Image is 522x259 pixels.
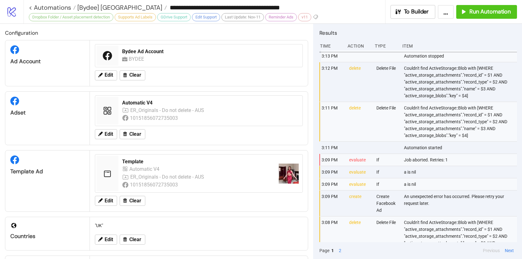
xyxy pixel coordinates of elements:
div: An unexpected error has occurred. Please retry your request later. [403,190,519,216]
div: Template Ad [10,168,85,175]
div: 3:09 PM [321,166,344,178]
div: 10151856072735003 [130,114,179,122]
div: Couldn't find ActiveStorage::Blob with [WHERE "active_storage_attachments"."record_id" = $1 AND "... [403,102,519,141]
span: Edit [105,198,113,204]
button: Previous [481,247,502,254]
div: Create Facebook Ad [376,190,399,216]
div: delete [349,102,372,141]
button: Edit [95,129,117,139]
div: 3:11 PM [321,142,344,154]
button: 2 [337,247,343,254]
div: evaluate [349,154,372,166]
h2: Configuration [5,29,308,37]
div: 3:09 PM [321,178,344,190]
div: Countries [10,233,85,240]
div: Automatic V4 [122,99,299,106]
span: Edit [105,72,113,78]
button: ... [438,5,454,19]
div: Bydee Ad Account [122,48,299,55]
div: Couldn't find ActiveStorage::Blob with [WHERE "active_storage_attachments"."record_id" = $1 AND "... [403,216,519,256]
span: To Builder [404,8,429,15]
button: Edit [95,70,117,80]
div: delete [349,216,372,256]
button: Clear [120,196,145,206]
span: Edit [105,131,113,137]
div: 3:09 PM [321,190,344,216]
div: a is nil [403,166,519,178]
div: Reminder Ads [265,13,297,21]
div: If [376,166,399,178]
div: v11 [298,13,311,21]
div: 3:09 PM [321,154,344,166]
button: Next [503,247,516,254]
div: Last Update: Nov-11 [221,13,264,21]
div: Type [374,40,397,52]
button: 1 [329,247,336,254]
div: Delete File [376,102,399,141]
span: Clear [129,198,141,204]
button: Run Automation [456,5,517,19]
div: Adset [10,109,85,116]
button: Clear [120,235,145,245]
div: Delete File [376,62,399,102]
span: Clear [129,237,141,242]
div: Time [319,40,343,52]
div: "UK" [92,220,305,231]
button: Edit [95,235,117,245]
button: Edit [95,196,117,206]
div: Automatic V4 [129,165,161,173]
div: BYDEE [129,55,146,63]
div: Action [347,40,370,52]
button: Clear [120,70,145,80]
div: evaluate [349,178,372,190]
h2: Results [319,29,517,37]
button: To Builder [390,5,436,19]
img: https://scontent-fra5-1.xx.fbcdn.net/v/t15.13418-10/506221464_1883750095806492_397770129725108395... [279,164,299,184]
div: Supports Ad Labels [115,13,156,21]
div: 3:12 PM [321,62,344,102]
div: Delete File [376,216,399,256]
div: a is nil [403,178,519,190]
div: Automation started [403,142,519,154]
div: GDrive Support [157,13,191,21]
div: create [349,190,372,216]
div: delete [349,62,372,102]
div: If [376,178,399,190]
div: If [376,154,399,166]
div: 3:11 PM [321,102,344,141]
div: Template [122,158,274,165]
div: 3:13 PM [321,50,344,62]
span: [Bydee] [GEOGRAPHIC_DATA] [76,3,162,12]
div: ER_Originals - Do not delete - AUS [130,106,205,114]
a: < Automations [29,4,76,11]
div: Couldn't find ActiveStorage::Blob with [WHERE "active_storage_attachments"."record_id" = $1 AND "... [403,62,519,102]
div: evaluate [349,166,372,178]
span: Run Automation [469,8,511,15]
div: Edit Support [192,13,220,21]
span: Clear [129,72,141,78]
div: 10151856072735003 [130,181,179,189]
div: 3:08 PM [321,216,344,256]
span: Page [319,247,329,254]
div: Job aborted. Retries: 1 [403,154,519,166]
div: Dropbox Folder / Asset placement detection [29,13,113,21]
button: Clear [120,129,145,139]
div: Automation stopped [403,50,519,62]
span: Edit [105,237,113,242]
span: Clear [129,131,141,137]
div: Item [402,40,517,52]
div: Ad Account [10,58,85,65]
div: ER_Originals - Do not delete - AUS [130,173,205,181]
a: [Bydee] [GEOGRAPHIC_DATA] [76,4,167,11]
